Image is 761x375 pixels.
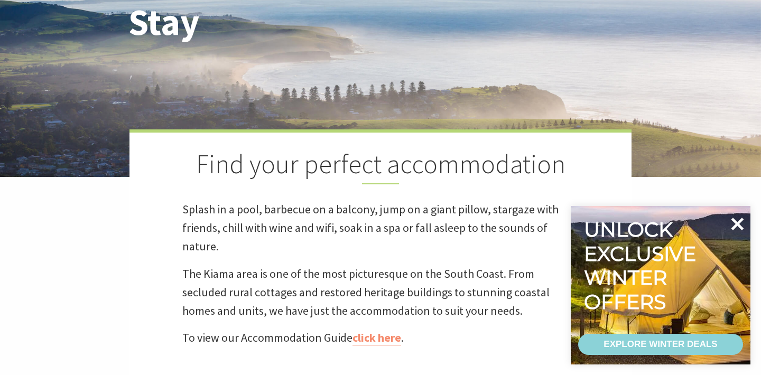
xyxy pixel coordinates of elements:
div: Unlock exclusive winter offers [584,218,701,314]
div: EXPLORE WINTER DEALS [604,334,717,355]
h1: Stay [128,2,427,43]
p: To view our Accommodation Guide . [182,329,579,347]
a: click here [352,330,401,345]
p: Splash in a pool, barbecue on a balcony, jump on a giant pillow, stargaze with friends, chill wit... [182,200,579,256]
a: EXPLORE WINTER DEALS [578,334,743,355]
h2: Find your perfect accommodation [182,148,579,184]
p: The Kiama area is one of the most picturesque on the South Coast. From secluded rural cottages an... [182,265,579,321]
